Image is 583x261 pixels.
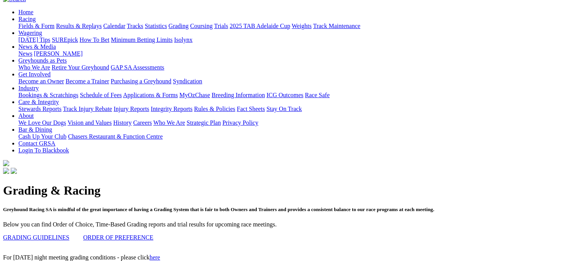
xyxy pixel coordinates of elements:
a: Rules & Policies [194,106,235,112]
a: Minimum Betting Limits [111,36,172,43]
div: Wagering [18,36,580,43]
a: Get Involved [18,71,51,78]
a: Bar & Dining [18,126,52,133]
h5: Greyhound Racing SA is mindful of the great importance of having a Grading System that is fair to... [3,206,580,213]
div: Care & Integrity [18,106,580,112]
a: Login To Blackbook [18,147,69,154]
a: Results & Replays [56,23,102,29]
a: Schedule of Fees [80,92,122,98]
div: Get Involved [18,78,580,85]
a: 2025 TAB Adelaide Cup [230,23,290,29]
a: Breeding Information [212,92,265,98]
div: About [18,119,580,126]
a: Weights [292,23,312,29]
a: History [113,119,131,126]
a: Tracks [127,23,143,29]
a: Race Safe [305,92,329,98]
a: We Love Our Dogs [18,119,66,126]
a: Applications & Forms [123,92,178,98]
a: How To Bet [80,36,110,43]
span: For [DATE] night meeting grading conditions - please click [3,254,160,261]
a: Fact Sheets [237,106,265,112]
a: Privacy Policy [222,119,258,126]
div: Industry [18,92,580,99]
a: SUREpick [52,36,78,43]
a: Strategic Plan [187,119,221,126]
img: facebook.svg [3,168,9,174]
a: Bookings & Scratchings [18,92,78,98]
img: twitter.svg [11,168,17,174]
a: Careers [133,119,152,126]
a: Wagering [18,30,42,36]
a: [DATE] Tips [18,36,50,43]
a: GRADING GUIDELINES [3,234,69,241]
a: Become an Owner [18,78,64,84]
a: Syndication [173,78,202,84]
a: Who We Are [153,119,185,126]
a: GAP SA Assessments [111,64,164,71]
p: Below you can find Order of Choice, Time-Based Grading reports and trial results for upcoming rac... [3,221,580,228]
a: Grading [169,23,189,29]
a: Contact GRSA [18,140,55,147]
a: Fields & Form [18,23,54,29]
a: Coursing [190,23,213,29]
a: Racing [18,16,36,22]
a: Isolynx [174,36,192,43]
a: MyOzChase [179,92,210,98]
a: News [18,50,32,57]
div: Bar & Dining [18,133,580,140]
a: Integrity Reports [151,106,192,112]
a: Greyhounds as Pets [18,57,67,64]
a: Become a Trainer [66,78,109,84]
a: Care & Integrity [18,99,59,105]
a: ORDER OF PREFERENCE [83,234,153,241]
div: Greyhounds as Pets [18,64,580,71]
a: Retire Your Greyhound [52,64,109,71]
a: ICG Outcomes [266,92,303,98]
a: Statistics [145,23,167,29]
div: News & Media [18,50,580,57]
a: Industry [18,85,39,91]
a: Cash Up Your Club [18,133,66,140]
a: Chasers Restaurant & Function Centre [68,133,163,140]
a: Stay On Track [266,106,302,112]
a: here [149,254,160,261]
a: Track Injury Rebate [63,106,112,112]
img: logo-grsa-white.png [3,160,9,166]
a: Trials [214,23,228,29]
a: Injury Reports [113,106,149,112]
a: Calendar [103,23,125,29]
a: About [18,112,34,119]
a: News & Media [18,43,56,50]
a: Purchasing a Greyhound [111,78,171,84]
a: Track Maintenance [313,23,360,29]
a: Home [18,9,33,15]
a: [PERSON_NAME] [34,50,82,57]
h1: Grading & Racing [3,183,580,198]
div: Racing [18,23,580,30]
a: Who We Are [18,64,50,71]
a: Vision and Values [67,119,112,126]
a: Stewards Reports [18,106,61,112]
